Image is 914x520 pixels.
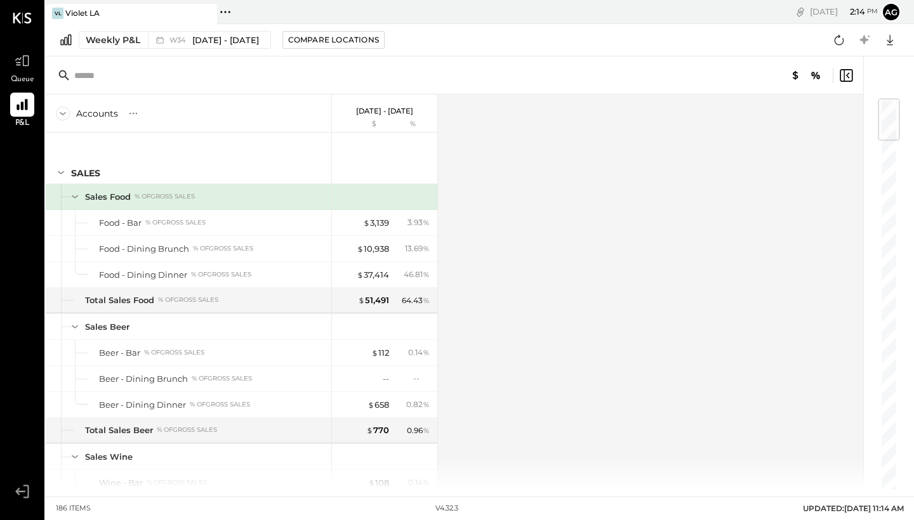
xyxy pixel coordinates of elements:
div: Sales Beer [85,321,129,333]
div: Accounts [76,107,118,120]
div: % of GROSS SALES [193,244,253,253]
div: v 4.32.3 [435,504,458,514]
div: 0.82 [406,399,430,410]
span: % [423,477,430,487]
div: % of GROSS SALES [157,426,217,434]
div: 64.43 [402,295,430,306]
span: $ [371,348,378,358]
div: copy link [794,5,807,18]
span: P&L [15,118,30,129]
span: % [423,217,430,227]
span: % [423,295,430,305]
div: Sales Wine [85,451,133,463]
span: Queue [11,74,34,86]
span: $ [368,400,374,410]
div: 37,414 [357,269,389,281]
div: Wine - Bar [99,477,143,489]
div: 3,139 [363,217,389,229]
div: 3.93 [407,217,430,228]
span: % [423,347,430,357]
span: % [423,243,430,253]
div: % of GROSS SALES [190,400,250,409]
a: Queue [1,49,44,86]
div: Beer - Bar [99,347,140,359]
div: Weekly P&L [86,34,140,46]
span: $ [358,295,365,305]
div: Beer - Dining Brunch [99,373,188,385]
span: $ [363,218,370,228]
div: 46.81 [404,269,430,280]
div: Total Sales Beer [85,424,153,436]
div: Food - Dining Dinner [99,269,187,281]
div: 658 [368,399,389,411]
span: W34 [169,37,189,44]
div: Food - Bar [99,217,142,229]
div: [DATE] [810,6,878,18]
div: SALES [71,167,100,179]
span: $ [366,425,373,435]
button: ag [881,2,901,22]
div: 10,938 [357,243,389,255]
div: 108 [368,477,389,489]
div: Beer - Dining Dinner [99,399,186,411]
p: [DATE] - [DATE] [356,107,413,115]
div: 13.69 [405,243,430,254]
div: % of GROSS SALES [144,348,204,357]
div: 770 [366,424,389,436]
span: $ [368,478,375,488]
a: P&L [1,93,44,129]
div: 186 items [56,504,91,514]
span: [DATE] - [DATE] [192,34,259,46]
div: 112 [371,347,389,359]
div: Sales Food [85,191,131,203]
span: $ [357,270,364,280]
div: 51,491 [358,294,389,306]
div: Total Sales Food [85,294,154,306]
div: -- [383,373,389,385]
div: % of GROSS SALES [192,374,252,383]
span: UPDATED: [DATE] 11:14 AM [803,504,904,513]
div: -- [413,373,430,384]
div: % of GROSS SALES [147,478,207,487]
span: % [423,399,430,409]
div: 0.14 [408,347,430,358]
div: % of GROSS SALES [145,218,206,227]
span: $ [357,244,364,254]
span: % [423,425,430,435]
div: $ [338,119,389,129]
div: Violet LA [65,8,100,18]
div: VL [52,8,63,19]
div: % of GROSS SALES [135,192,195,201]
div: 0.14 [408,477,430,488]
span: % [423,269,430,279]
div: % of GROSS SALES [158,296,218,304]
div: % [392,119,434,129]
div: % of GROSS SALES [191,270,251,279]
div: 0.96 [407,425,430,436]
button: Compare Locations [282,31,385,49]
div: Compare Locations [288,34,379,45]
button: Weekly P&L W34[DATE] - [DATE] [79,31,271,49]
div: Food - Dining Brunch [99,243,189,255]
